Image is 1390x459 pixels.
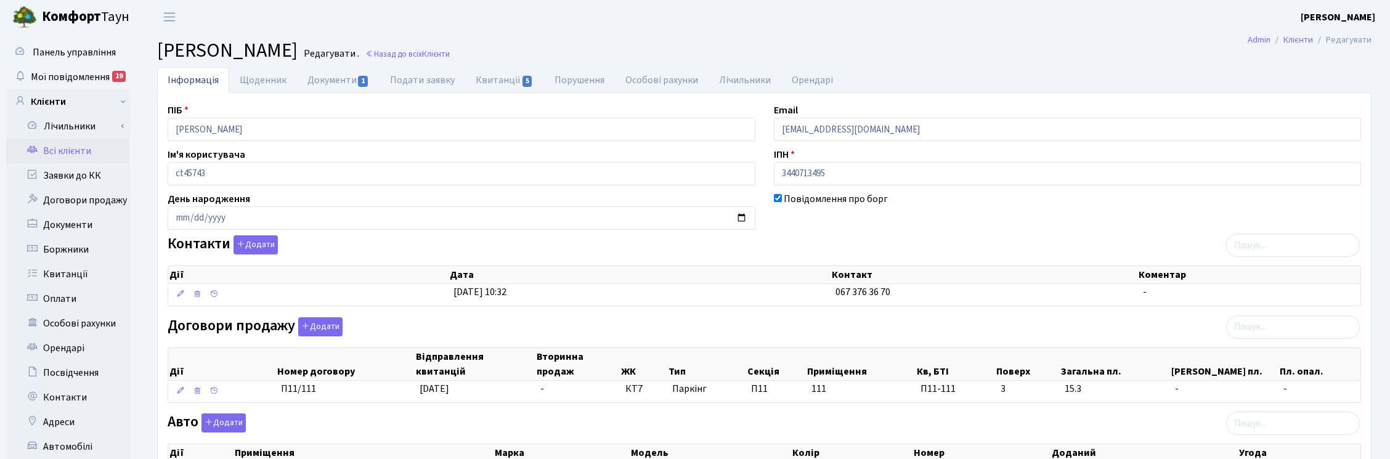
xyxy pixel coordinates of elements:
th: Загальна пл. [1060,348,1170,380]
span: Клієнти [422,48,450,60]
th: Контакт [831,266,1138,283]
label: ІПН [774,147,795,162]
th: ЖК [620,348,667,380]
a: Документи [297,67,380,93]
b: Комфорт [42,7,101,26]
label: ПІБ [168,103,189,118]
th: Дії [168,348,276,380]
b: [PERSON_NAME] [1301,10,1375,24]
a: Інформація [157,67,229,93]
span: Таун [42,7,129,28]
label: Авто [168,413,246,433]
span: 111 [811,382,826,396]
span: П11 [751,382,768,396]
button: Переключити навігацію [154,7,185,27]
th: Дата [449,266,831,283]
label: День народження [168,192,250,206]
a: Посвідчення [6,360,129,385]
a: Оплати [6,286,129,311]
label: Контакти [168,235,278,254]
a: Додати [198,412,246,433]
th: Пл. опал. [1278,348,1360,380]
a: Щоденник [229,67,297,93]
span: [DATE] [420,382,449,396]
th: Дії [168,266,449,283]
th: Секція [746,348,806,380]
span: - [1175,382,1274,396]
a: [PERSON_NAME] [1301,10,1375,25]
a: Лічильники [14,114,129,139]
input: Пошук... [1226,412,1360,435]
a: Клієнти [1283,33,1313,46]
a: Admin [1248,33,1270,46]
a: Особові рахунки [6,311,129,336]
label: Ім'я користувача [168,147,245,162]
span: 1 [358,76,368,87]
small: Редагувати . [301,48,359,60]
a: Панель управління [6,40,129,65]
a: Контакти [6,385,129,410]
span: КТ7 [625,382,662,396]
nav: breadcrumb [1229,27,1390,53]
span: - [1283,382,1355,396]
span: 5 [522,76,532,87]
span: Панель управління [33,46,116,59]
th: Вторинна продаж [535,348,620,380]
a: Заявки до КК [6,163,129,188]
li: Редагувати [1313,33,1372,47]
a: Орендарі [6,336,129,360]
th: Коментар [1137,266,1360,283]
a: Всі клієнти [6,139,129,163]
a: Подати заявку [380,67,465,93]
span: [DATE] 10:32 [453,285,506,299]
a: Мої повідомлення19 [6,65,129,89]
a: Адреси [6,410,129,434]
label: Email [774,103,798,118]
span: 3 [1001,382,1055,396]
a: Боржники [6,237,129,262]
a: Квитанції [465,67,543,93]
a: Орендарі [781,67,843,93]
span: 067 376 36 70 [835,285,890,299]
th: Тип [667,348,747,380]
span: 15.3 [1065,382,1165,396]
input: Пошук... [1226,234,1360,257]
button: Договори продажу [298,317,343,336]
a: Лічильники [709,67,781,93]
button: Авто [201,413,246,433]
a: Автомобілі [6,434,129,459]
span: П11-111 [921,382,990,396]
a: Додати [295,315,343,336]
span: - [1143,285,1147,299]
span: П11/111 [281,382,316,396]
span: Мої повідомлення [31,70,110,84]
th: Відправлення квитанцій [415,348,536,380]
a: Назад до всіхКлієнти [365,48,450,60]
th: Приміщення [806,348,916,380]
span: - [540,382,544,396]
input: Пошук... [1226,315,1360,339]
button: Контакти [234,235,278,254]
th: Кв, БТІ [916,348,995,380]
label: Повідомлення про борг [784,192,888,206]
img: logo.png [12,5,37,30]
label: Договори продажу [168,317,343,336]
a: Додати [230,234,278,255]
a: Договори продажу [6,188,129,213]
th: [PERSON_NAME] пл. [1170,348,1278,380]
th: Номер договору [276,348,415,380]
th: Поверх [995,348,1060,380]
span: [PERSON_NAME] [157,36,298,65]
a: Квитанції [6,262,129,286]
a: Порушення [544,67,615,93]
a: Клієнти [6,89,129,114]
a: Документи [6,213,129,237]
div: 19 [112,71,126,82]
a: Особові рахунки [615,67,709,93]
span: Паркінг [672,382,742,396]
